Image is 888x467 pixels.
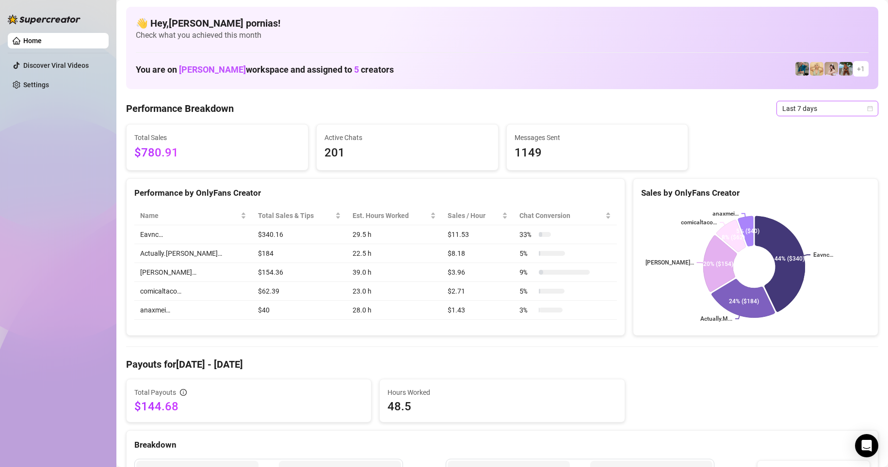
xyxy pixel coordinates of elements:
span: $780.91 [134,144,300,162]
span: 9 % [519,267,535,278]
span: 3 % [519,305,535,315]
th: Name [134,206,252,225]
td: $40 [252,301,347,320]
a: Home [23,37,42,45]
td: $154.36 [252,263,347,282]
span: 5 [354,64,359,75]
td: 39.0 h [347,263,442,282]
span: 33 % [519,229,535,240]
span: Messages Sent [515,132,680,143]
td: comicaltaco… [134,282,252,301]
td: Eavnc… [134,225,252,244]
span: calendar [867,106,873,111]
div: Est. Hours Worked [353,210,428,221]
img: Eavnc [795,62,809,76]
td: $3.96 [442,263,514,282]
th: Sales / Hour [442,206,514,225]
span: $144.68 [134,399,363,414]
text: Actually.M... [700,316,732,323]
td: [PERSON_NAME]… [134,263,252,282]
span: Total Sales [134,132,300,143]
div: Breakdown [134,438,870,451]
img: Libby [839,62,853,76]
td: $184 [252,244,347,263]
th: Chat Conversion [514,206,617,225]
text: [PERSON_NAME]… [645,259,694,266]
img: anaxmei [824,62,838,76]
span: Chat Conversion [519,210,603,221]
span: 5 % [519,248,535,259]
span: 48.5 [387,399,616,414]
td: $62.39 [252,282,347,301]
span: Check what you achieved this month [136,30,869,41]
text: Eavnc… [813,251,833,258]
span: info-circle [180,389,187,396]
span: Sales / Hour [448,210,500,221]
a: Discover Viral Videos [23,62,89,69]
td: Actually.[PERSON_NAME]… [134,244,252,263]
td: 22.5 h [347,244,442,263]
h4: 👋 Hey, [PERSON_NAME] pornias ! [136,16,869,30]
text: comicaltaco… [681,219,717,226]
text: anaxmei… [712,210,739,217]
h1: You are on workspace and assigned to creators [136,64,394,75]
span: Total Sales & Tips [258,210,333,221]
span: Total Payouts [134,387,176,398]
span: Active Chats [324,132,490,143]
span: + 1 [857,63,865,74]
img: Actually.Maria [810,62,823,76]
td: $340.16 [252,225,347,244]
a: Settings [23,81,49,89]
div: Sales by OnlyFans Creator [641,187,870,200]
td: $2.71 [442,282,514,301]
span: [PERSON_NAME] [179,64,246,75]
td: 29.5 h [347,225,442,244]
h4: Payouts for [DATE] - [DATE] [126,358,878,371]
span: 1149 [515,144,680,162]
h4: Performance Breakdown [126,102,234,115]
td: 28.0 h [347,301,442,320]
span: 5 % [519,286,535,296]
img: logo-BBDzfeDw.svg [8,15,81,24]
span: Hours Worked [387,387,616,398]
span: Last 7 days [782,101,872,116]
div: Performance by OnlyFans Creator [134,187,617,200]
td: $1.43 [442,301,514,320]
div: Open Intercom Messenger [855,434,878,457]
span: Name [140,210,239,221]
td: anaxmei… [134,301,252,320]
td: 23.0 h [347,282,442,301]
th: Total Sales & Tips [252,206,347,225]
td: $8.18 [442,244,514,263]
span: 201 [324,144,490,162]
td: $11.53 [442,225,514,244]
